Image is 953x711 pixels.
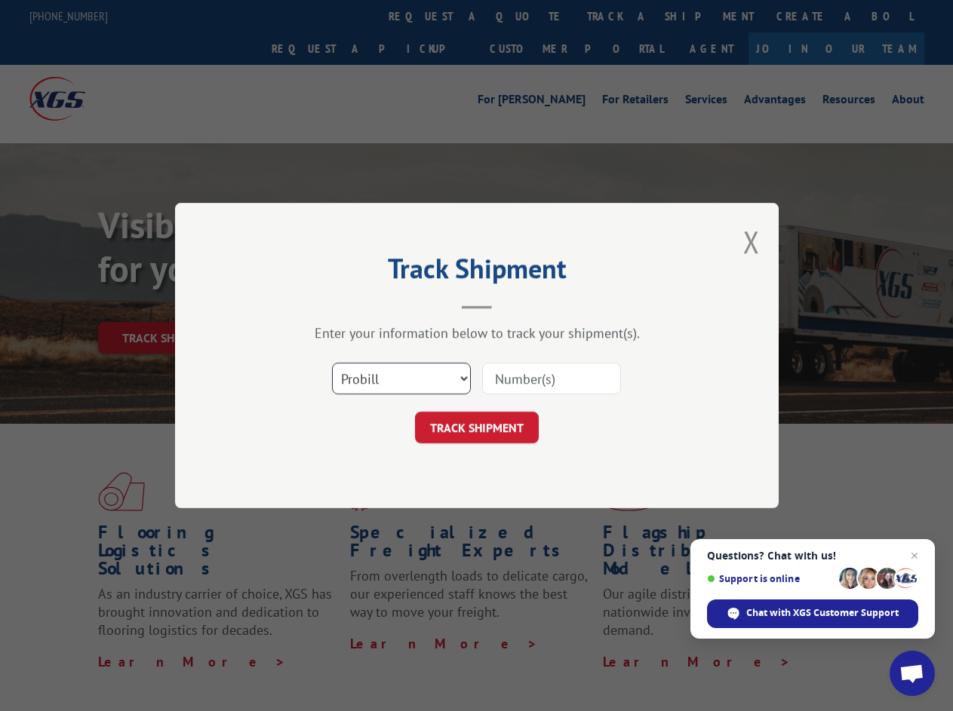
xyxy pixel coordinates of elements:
[905,547,924,565] span: Close chat
[251,258,703,287] h2: Track Shipment
[251,324,703,342] div: Enter your information below to track your shipment(s).
[743,222,760,262] button: Close modal
[415,412,539,443] button: TRACK SHIPMENT
[890,651,935,696] div: Open chat
[707,573,834,584] span: Support is online
[482,363,621,394] input: Number(s)
[707,599,918,628] div: Chat with XGS Customer Support
[707,550,918,562] span: Questions? Chat with us!
[746,606,899,620] span: Chat with XGS Customer Support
